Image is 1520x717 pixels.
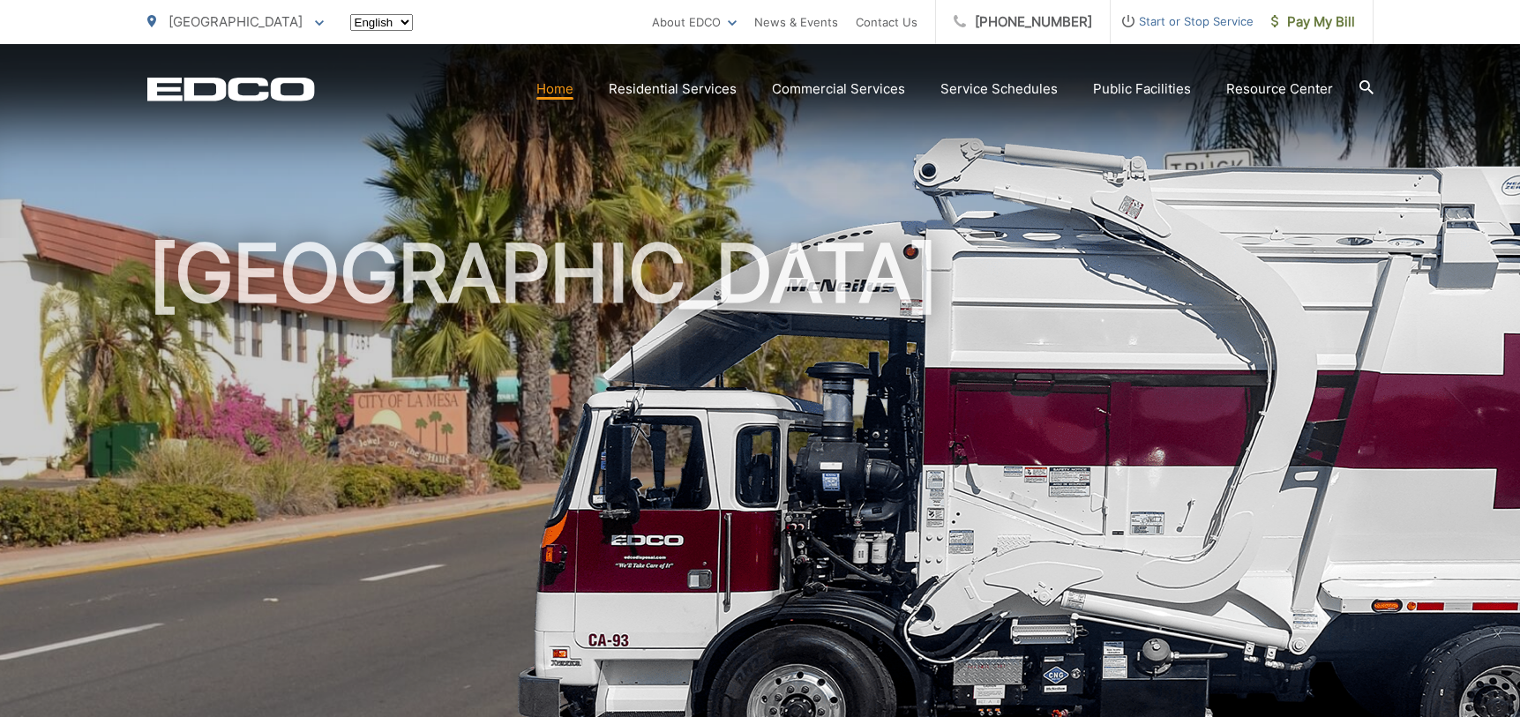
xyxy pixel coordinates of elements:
a: Home [536,78,573,100]
a: News & Events [754,11,838,33]
a: Public Facilities [1093,78,1191,100]
a: Resource Center [1226,78,1333,100]
a: Contact Us [856,11,917,33]
span: [GEOGRAPHIC_DATA] [168,13,303,30]
a: Commercial Services [772,78,905,100]
a: EDCD logo. Return to the homepage. [147,77,315,101]
a: Service Schedules [940,78,1058,100]
select: Select a language [350,14,413,31]
a: Residential Services [609,78,737,100]
a: About EDCO [652,11,737,33]
span: Pay My Bill [1271,11,1355,33]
